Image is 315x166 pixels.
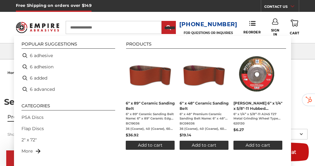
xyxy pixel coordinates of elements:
[126,42,286,49] li: Products
[180,141,228,150] button: Add to cart
[123,50,177,152] li: 6" x 89" Ceramic Sanding Belt
[264,3,299,12] a: CONTACT US
[233,100,282,111] span: [PERSON_NAME] 6" x 1/4" x 5/8"-11 Hubbed Grinding Disc T27
[126,112,175,121] span: 6" x 89" Ceramic Sanding Belt Name: 6” x 89" Ceramic Edge Sander Belt Description: 6 In. x 89 In....
[180,133,191,137] span: $19.14
[180,121,228,126] span: BC08036
[7,129,213,139] div: Showing results for " "
[233,121,282,126] span: 620130
[233,141,282,150] button: Add to cart
[16,19,59,36] img: Empire Abrasives
[243,21,261,34] a: Reorder
[181,52,227,98] img: 6" x 48" Ceramic Sanding Belt
[290,18,299,36] a: Cart
[179,31,237,35] p: FOR QUESTIONS OR INQUIRIES
[231,50,285,152] li: Mercer 6" x 1/4" x 5/8"-11 Hubbed Grinding Disc T27
[177,50,231,152] li: 6" x 48" Ceramic Sanding Belt
[233,52,282,150] a: Mercer 6
[7,71,18,75] span: home
[126,127,175,131] span: 36 (Coarse), 40 (Coarse), 60 (Medium), 80 (Medium), 120 (Fine), 24 (Coarse), 100 (Fine), 150 (Fin...
[128,52,173,98] img: 6" x 89" Ceramic Sanding Belt
[19,84,118,95] li: 6 advanced
[21,42,115,49] li: Popular suggestions
[19,72,118,84] li: 6 added
[4,98,311,106] h1: Search results
[126,121,175,126] span: BC19036
[243,30,261,34] span: Reorder
[21,114,44,121] a: PSA Discs
[234,52,282,98] img: 6" grinding wheel with hub
[180,127,228,131] span: 36 (Coarse), 40 (Coarse), 60 (Medium), 80 (Medium), 120 (Fine), 24 (Coarse), 100 (Fine), 150 (Fin...
[233,112,282,121] span: 6" x 1/4” x 5/8”-11 A24S T27 Metal Grinding Wheel Type 27 (Depressed Center) SOLD IN PACKS OF 1 (...
[19,123,118,134] li: Flap Discs
[180,52,228,150] a: 6
[19,112,118,123] li: PSA Discs
[126,141,175,150] button: Add to cart
[180,100,228,111] span: 6" x 48" Ceramic Sanding Belt
[126,52,175,150] a: 6
[126,100,175,111] span: 6" x 89" Ceramic Sanding Belt
[290,31,299,35] span: Cart
[6,150,95,166] div: Get Free ShippingClose teaser
[233,127,244,132] span: $6.27
[269,28,282,37] span: Sign In
[180,112,228,121] span: 6" x 48" Premium Ceramic Sanding Belt Name: 6" x 48" Ceramic Sanding Belt Description: 6 In. x 48...
[179,20,237,29] a: [PHONE_NUMBER]
[21,137,37,143] a: 2" x 72"
[7,113,35,122] a: View Products Tab
[126,133,139,137] span: $36.92
[21,125,44,132] a: Flap Discs
[21,104,115,110] li: Categories
[19,134,118,145] li: 2" x 72"
[19,61,118,72] li: 6 adhesion
[19,50,118,61] li: 6 adhesive
[19,145,118,157] li: More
